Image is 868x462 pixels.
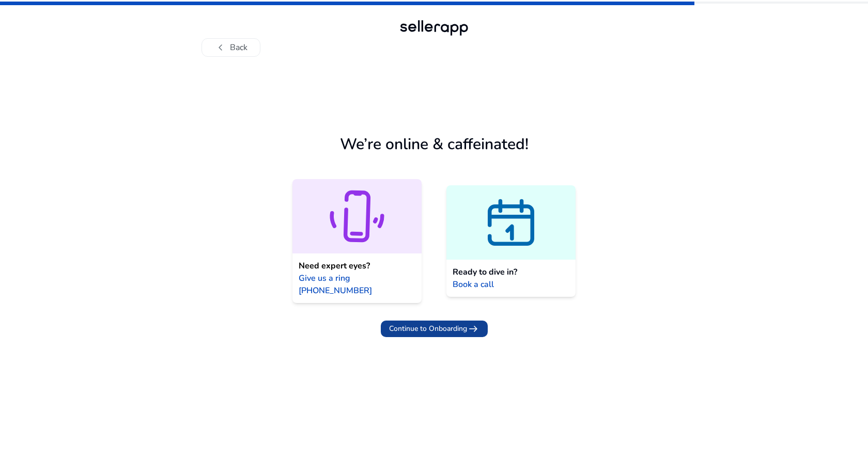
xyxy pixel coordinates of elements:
span: Continue to Onboarding [389,323,467,334]
button: chevron_leftBack [202,38,260,57]
h1: We’re online & caffeinated! [340,135,529,154]
span: Book a call [453,278,494,291]
span: Give us a ring [PHONE_NUMBER] [299,272,415,297]
span: Need expert eyes? [299,260,370,272]
span: arrow_right_alt [467,323,479,335]
span: chevron_left [214,41,227,54]
span: Ready to dive in? [453,266,517,278]
a: Need expert eyes?Give us a ring [PHONE_NUMBER] [292,179,422,303]
button: Continue to Onboardingarrow_right_alt [381,321,488,337]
